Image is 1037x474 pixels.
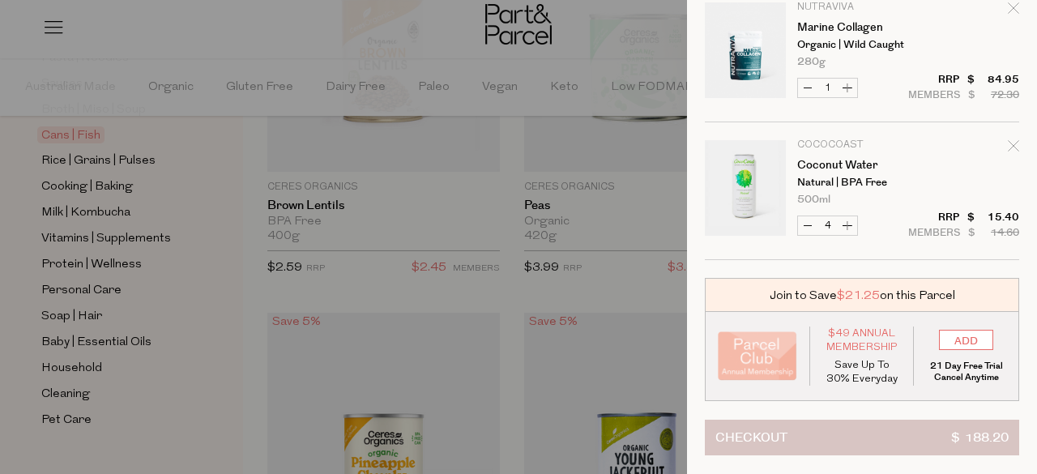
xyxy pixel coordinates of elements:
[705,278,1019,312] div: Join to Save on this Parcel
[822,358,902,386] p: Save Up To 30% Everyday
[797,57,826,67] span: 280g
[797,177,923,188] p: Natural | BPA Free
[822,327,902,354] span: $49 Annual Membership
[817,216,838,235] input: QTY Coconut Water
[797,194,830,205] span: 500ml
[797,2,923,12] p: Nutraviva
[939,330,993,350] input: ADD
[797,40,923,50] p: Organic | Wild Caught
[705,420,1019,455] button: Checkout$ 188.20
[837,287,880,304] span: $21.25
[926,361,1006,383] p: 21 Day Free Trial Cancel Anytime
[797,160,923,171] a: Coconut Water
[951,421,1009,455] span: $ 188.20
[797,22,923,33] a: Marine Collagen
[1008,138,1019,160] div: Remove Coconut Water
[797,140,923,150] p: CocoCoast
[715,421,787,455] span: Checkout
[817,79,838,97] input: QTY Marine Collagen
